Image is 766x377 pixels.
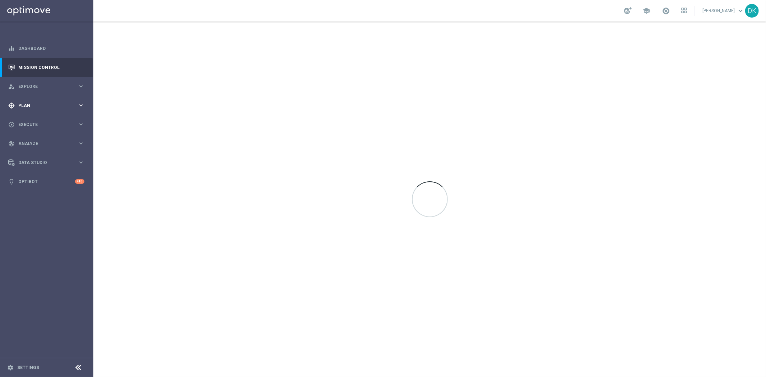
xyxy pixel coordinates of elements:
button: track_changes Analyze keyboard_arrow_right [8,141,85,146]
i: equalizer [8,45,15,52]
span: Execute [18,122,78,127]
div: Analyze [8,140,78,147]
button: lightbulb Optibot +10 [8,179,85,185]
div: Data Studio [8,159,78,166]
i: keyboard_arrow_right [78,159,84,166]
i: keyboard_arrow_right [78,140,84,147]
div: Plan [8,102,78,109]
i: keyboard_arrow_right [78,121,84,128]
i: gps_fixed [8,102,15,109]
i: person_search [8,83,15,90]
span: Explore [18,84,78,89]
div: Explore [8,83,78,90]
div: Optibot [8,172,84,191]
button: equalizer Dashboard [8,46,85,51]
span: Analyze [18,141,78,146]
a: Mission Control [18,58,84,77]
a: Optibot [18,172,75,191]
button: gps_fixed Plan keyboard_arrow_right [8,103,85,108]
i: play_circle_outline [8,121,15,128]
div: Mission Control [8,58,84,77]
i: keyboard_arrow_right [78,83,84,90]
span: school [642,7,650,15]
div: +10 [75,179,84,184]
i: lightbulb [8,178,15,185]
a: [PERSON_NAME]keyboard_arrow_down [702,5,745,16]
div: Execute [8,121,78,128]
button: person_search Explore keyboard_arrow_right [8,84,85,89]
span: Plan [18,103,78,108]
div: Dashboard [8,39,84,58]
div: DK [745,4,759,18]
button: Data Studio keyboard_arrow_right [8,160,85,166]
span: keyboard_arrow_down [737,7,744,15]
i: settings [7,364,14,371]
span: Data Studio [18,160,78,165]
i: track_changes [8,140,15,147]
i: keyboard_arrow_right [78,102,84,109]
a: Dashboard [18,39,84,58]
button: Mission Control [8,65,85,70]
button: play_circle_outline Execute keyboard_arrow_right [8,122,85,127]
a: Settings [17,366,39,370]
